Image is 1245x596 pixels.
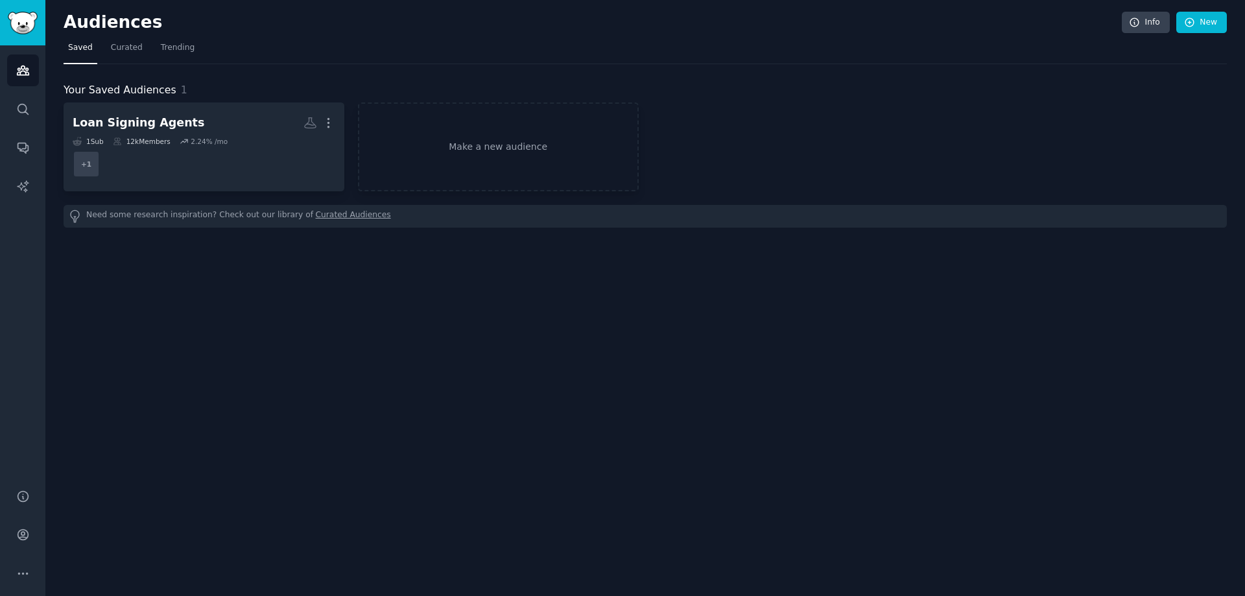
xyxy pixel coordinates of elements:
[1122,12,1170,34] a: Info
[161,42,195,54] span: Trending
[64,38,97,64] a: Saved
[181,84,187,96] span: 1
[64,12,1122,33] h2: Audiences
[1176,12,1227,34] a: New
[113,137,171,146] div: 12k Members
[73,115,204,131] div: Loan Signing Agents
[316,209,391,223] a: Curated Audiences
[64,82,176,99] span: Your Saved Audiences
[68,42,93,54] span: Saved
[73,137,104,146] div: 1 Sub
[106,38,147,64] a: Curated
[64,205,1227,228] div: Need some research inspiration? Check out our library of
[111,42,143,54] span: Curated
[73,150,100,178] div: + 1
[358,102,639,191] a: Make a new audience
[64,102,344,191] a: Loan Signing Agents1Sub12kMembers2.24% /mo+1
[156,38,199,64] a: Trending
[191,137,228,146] div: 2.24 % /mo
[8,12,38,34] img: GummySearch logo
